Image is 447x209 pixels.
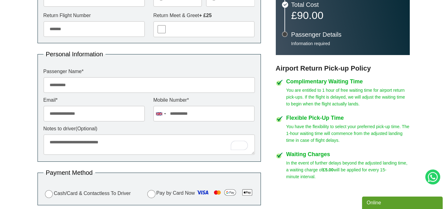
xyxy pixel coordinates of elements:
[43,126,255,131] label: Notes to driver
[147,190,155,198] input: Pay by Card Now
[362,195,444,209] iframe: chat widget
[146,188,255,199] label: Pay by Card Now
[43,134,255,155] textarea: To enrich screen reader interactions, please activate Accessibility in Grammarly extension settings
[286,151,410,157] h4: Waiting Charges
[286,115,410,121] h4: Flexible Pick-Up Time
[154,106,168,121] div: United Kingdom: +44
[291,11,404,20] p: £
[76,126,97,131] span: (Optional)
[286,79,410,84] h4: Complimentary Waiting Time
[43,51,106,57] legend: Personal Information
[286,87,410,107] p: You are entitled to 1 hour of free waiting time for airport return pick-ups. If the flight is del...
[43,69,255,74] label: Passenger Name
[276,64,410,72] h3: Airport Return Pick-up Policy
[291,41,404,46] p: Information required
[45,190,53,198] input: Cash/Card & Contactless To Driver
[43,189,131,198] label: Cash/Card & Contactless To Driver
[291,31,404,38] h3: Passenger Details
[43,170,95,176] legend: Payment Method
[199,13,212,18] strong: + £25
[153,13,255,18] label: Return Meet & Greet
[286,123,410,144] p: You have the flexibility to select your preferred pick-up time. The 1-hour waiting time will comm...
[153,98,255,103] label: Mobile Number
[291,2,404,8] h3: Total Cost
[297,9,323,21] span: 90.00
[43,98,145,103] label: Email
[323,167,333,172] strong: £5.00
[286,160,410,180] p: In the event of further delays beyond the adjusted landing time, a waiting charge of will be appl...
[43,13,145,18] label: Return Flight Number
